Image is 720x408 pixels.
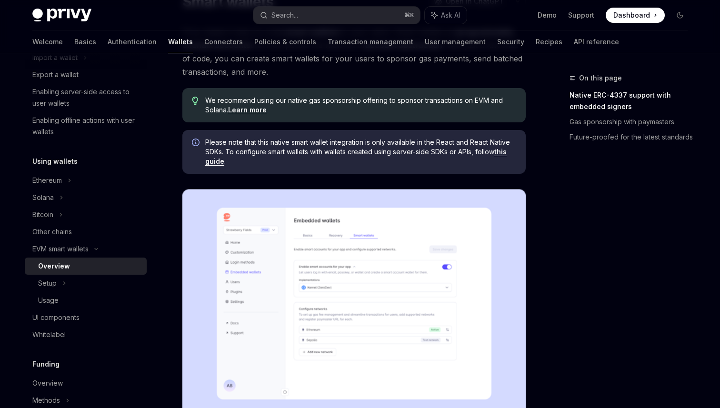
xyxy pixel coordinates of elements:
[570,114,695,129] a: Gas sponsorship with paymasters
[570,88,695,114] a: Native ERC-4337 support with embedded signers
[25,223,147,240] a: Other chains
[192,97,199,105] svg: Tip
[205,96,516,115] span: We recommend using our native gas sponsorship offering to sponsor transactions on EVM and Solana.
[32,175,62,186] div: Ethereum
[574,30,619,53] a: API reference
[25,326,147,343] a: Whitelabel
[328,30,413,53] a: Transaction management
[25,375,147,392] a: Overview
[32,395,60,406] div: Methods
[25,112,147,140] a: Enabling offline actions with user wallets
[25,258,147,275] a: Overview
[32,378,63,389] div: Overview
[32,209,53,220] div: Bitcoin
[25,309,147,326] a: UI components
[404,11,414,19] span: ⌘ K
[32,192,54,203] div: Solana
[536,30,562,53] a: Recipes
[32,30,63,53] a: Welcome
[32,312,80,323] div: UI components
[32,156,78,167] h5: Using wallets
[579,72,622,84] span: On this page
[441,10,460,20] span: Ask AI
[25,66,147,83] a: Export a wallet
[672,8,688,23] button: Toggle dark mode
[613,10,650,20] span: Dashboard
[32,329,66,340] div: Whitelabel
[606,8,665,23] a: Dashboard
[32,358,60,370] h5: Funding
[425,7,467,24] button: Ask AI
[32,226,72,238] div: Other chains
[32,86,141,109] div: Enabling server-side access to user wallets
[74,30,96,53] a: Basics
[108,30,157,53] a: Authentication
[32,115,141,138] div: Enabling offline actions with user wallets
[32,69,79,80] div: Export a wallet
[32,9,91,22] img: dark logo
[38,278,57,289] div: Setup
[254,30,316,53] a: Policies & controls
[538,10,557,20] a: Demo
[228,106,267,114] a: Learn more
[425,30,486,53] a: User management
[497,30,524,53] a: Security
[32,243,89,255] div: EVM smart wallets
[192,139,201,148] svg: Info
[204,30,243,53] a: Connectors
[25,292,147,309] a: Usage
[38,260,70,272] div: Overview
[253,7,420,24] button: Search...⌘K
[168,30,193,53] a: Wallets
[25,83,147,112] a: Enabling server-side access to user wallets
[38,295,59,306] div: Usage
[205,138,516,166] span: Please note that this native smart wallet integration is only available in the React and React Na...
[570,129,695,145] a: Future-proofed for the latest standards
[568,10,594,20] a: Support
[271,10,298,21] div: Search...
